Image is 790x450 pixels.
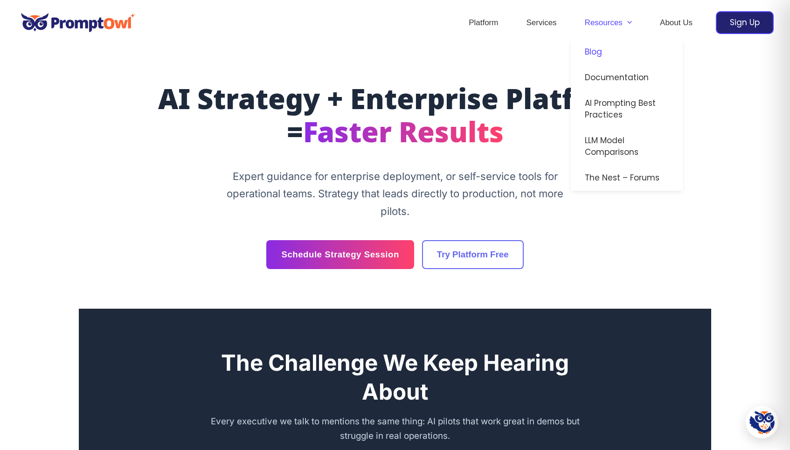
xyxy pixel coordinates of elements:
[646,7,707,39] a: About Us
[571,65,683,90] a: Documentation
[131,85,659,152] h1: AI Strategy + Enterprise Platform =
[749,409,775,435] img: Hootie - PromptOwl AI Assistant
[571,7,646,39] a: ResourcesMenu Toggle
[571,128,683,165] a: LLM Model Comparisons
[303,117,504,153] span: Faster Results
[220,168,570,221] p: Expert guidance for enterprise deployment, or self-service tools for operational teams. Strategy ...
[266,240,414,269] a: Schedule Strategy Session
[716,11,774,34] a: Sign Up
[512,7,570,39] a: Services
[571,90,683,128] a: AI Prompting Best Practices
[571,39,683,65] a: Blog
[455,7,707,39] nav: Site Navigation: Header
[623,7,632,39] span: Menu Toggle
[208,348,582,406] h2: The Challenge We Keep Hearing About
[422,240,524,269] a: Try Platform Free
[208,414,582,444] p: Every executive we talk to mentions the same thing: AI pilots that work great in demos but strugg...
[16,7,140,39] img: promptowl.ai logo
[455,7,512,39] a: Platform
[571,165,683,191] a: The Nest – Forums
